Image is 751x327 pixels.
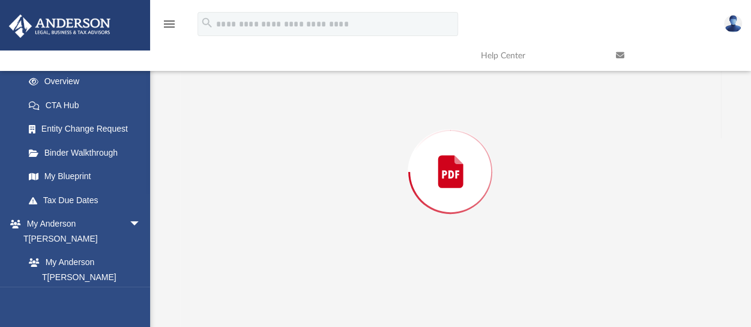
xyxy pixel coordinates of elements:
[8,212,153,251] a: My Anderson T[PERSON_NAME]arrow_drop_down
[17,165,153,189] a: My Blueprint
[129,212,153,237] span: arrow_drop_down
[724,15,742,32] img: User Pic
[17,251,147,289] a: My Anderson T[PERSON_NAME]
[201,16,214,29] i: search
[17,141,159,165] a: Binder Walkthrough
[162,23,176,31] a: menu
[162,17,176,31] i: menu
[5,14,114,38] img: Anderson Advisors Platinum Portal
[17,117,159,141] a: Entity Change Request
[17,93,159,117] a: CTA Hub
[472,32,607,79] a: Help Center
[17,188,159,212] a: Tax Due Dates
[17,70,159,94] a: Overview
